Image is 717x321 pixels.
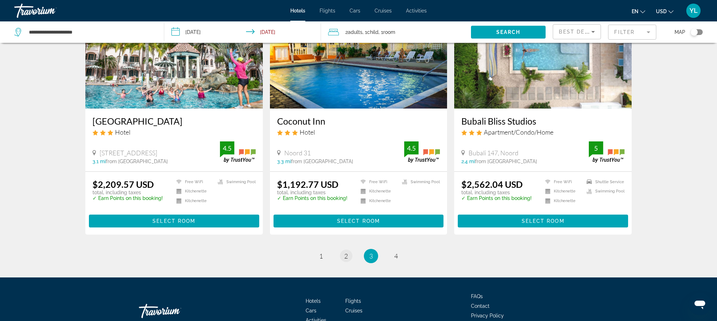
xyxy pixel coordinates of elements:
[542,179,583,185] li: Free WiFi
[277,159,291,164] span: 3.3 mi
[461,179,523,190] ins: $2,562.04 USD
[367,29,378,35] span: Child
[589,144,603,152] div: 5
[357,179,398,185] li: Free WiFi
[461,128,625,136] div: 3 star Apartment
[461,195,532,201] p: ✓ Earn Points on this booking!
[362,27,378,37] span: , 1
[461,116,625,126] a: Bubali Bliss Studios
[290,8,305,14] a: Hotels
[115,128,130,136] span: Hotel
[475,159,537,164] span: from [GEOGRAPHIC_DATA]
[14,1,86,20] a: Travorium
[369,252,373,260] span: 3
[274,216,444,224] a: Select Room
[321,21,471,43] button: Travelers: 2 adults, 1 child
[164,21,321,43] button: Check-in date: Jan 3, 2026 Check-out date: Jan 10, 2026
[496,29,521,35] span: Search
[89,216,259,224] a: Select Room
[214,179,256,185] li: Swimming Pool
[461,159,475,164] span: 2.4 mi
[471,294,483,299] a: FAQs
[320,8,335,14] a: Flights
[173,198,214,204] li: Kitchenette
[277,190,347,195] p: total, including taxes
[559,27,595,36] mat-select: Sort by
[319,252,323,260] span: 1
[542,189,583,195] li: Kitchenette
[406,8,427,14] a: Activities
[291,159,353,164] span: from [GEOGRAPHIC_DATA]
[589,141,625,162] img: trustyou-badge.svg
[348,29,362,35] span: Adults
[383,29,395,35] span: Room
[220,141,256,162] img: trustyou-badge.svg
[685,29,703,35] button: Toggle map
[92,128,256,136] div: 3 star Hotel
[173,189,214,195] li: Kitchenette
[92,116,256,126] a: [GEOGRAPHIC_DATA]
[100,149,157,157] span: [STREET_ADDRESS]
[583,179,625,185] li: Shuttle Service
[484,128,553,136] span: Apartment/Condo/Home
[92,159,106,164] span: 3.1 mi
[690,7,698,14] span: YL
[306,298,321,304] a: Hotels
[92,190,163,195] p: total, including taxes
[471,313,504,319] a: Privacy Policy
[583,189,625,195] li: Swimming Pool
[398,179,440,185] li: Swimming Pool
[542,198,583,204] li: Kitchenette
[300,128,315,136] span: Hotel
[345,308,362,314] a: Cruises
[277,128,440,136] div: 3 star Hotel
[471,26,546,39] button: Search
[632,6,645,16] button: Change language
[357,189,398,195] li: Kitchenette
[106,159,168,164] span: from [GEOGRAPHIC_DATA]
[608,24,656,40] button: Filter
[461,190,532,195] p: total, including taxes
[89,215,259,227] button: Select Room
[378,27,395,37] span: , 1
[92,195,163,201] p: ✓ Earn Points on this booking!
[522,218,565,224] span: Select Room
[394,252,398,260] span: 4
[173,179,214,185] li: Free WiFi
[85,249,632,263] nav: Pagination
[306,308,316,314] a: Cars
[656,9,667,14] span: USD
[688,292,711,315] iframe: Button to launch messaging window
[284,149,311,157] span: Noord 31
[277,195,347,201] p: ✓ Earn Points on this booking!
[220,144,234,152] div: 4.5
[274,215,444,227] button: Select Room
[656,6,673,16] button: Change currency
[559,29,596,35] span: Best Deals
[404,144,418,152] div: 4.5
[468,149,518,157] span: Bubali 147, Noord
[277,116,440,126] a: Coconut Inn
[675,27,685,37] span: Map
[471,303,490,309] a: Contact
[357,198,398,204] li: Kitchenette
[350,8,360,14] a: Cars
[375,8,392,14] a: Cruises
[344,252,348,260] span: 2
[632,9,638,14] span: en
[345,298,361,304] a: Flights
[458,216,628,224] a: Select Room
